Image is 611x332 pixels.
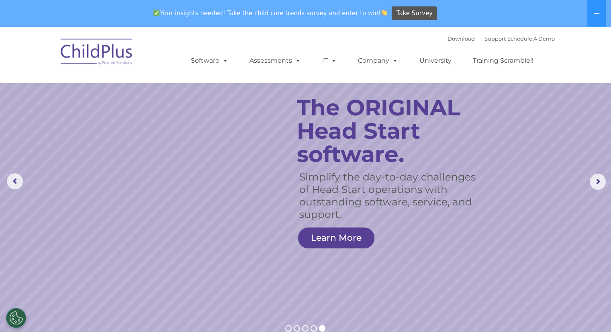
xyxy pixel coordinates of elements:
[314,53,345,69] a: IT
[241,53,309,69] a: Assessments
[297,96,488,166] rs-layer: The ORIGINAL Head Start software.
[448,35,475,42] a: Download
[507,35,555,42] a: Schedule A Demo
[112,86,146,92] span: Phone number
[381,10,387,16] img: 👏
[298,227,374,248] a: Learn More
[150,5,391,21] span: Your insights needed! Take the child care trends survey and enter to win!
[6,308,26,328] button: Cookies Settings
[299,171,478,221] rs-layer: Simplify the day-to-day challenges of Head Start operations with outstanding software, service, a...
[392,6,437,20] a: Take Survey
[153,10,159,16] img: ✅
[448,35,555,42] font: |
[57,33,137,73] img: ChildPlus by Procare Solutions
[396,6,433,20] span: Take Survey
[484,35,506,42] a: Support
[465,53,542,69] a: Training Scramble!!
[350,53,406,69] a: Company
[112,53,136,59] span: Last name
[183,53,236,69] a: Software
[411,53,460,69] a: University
